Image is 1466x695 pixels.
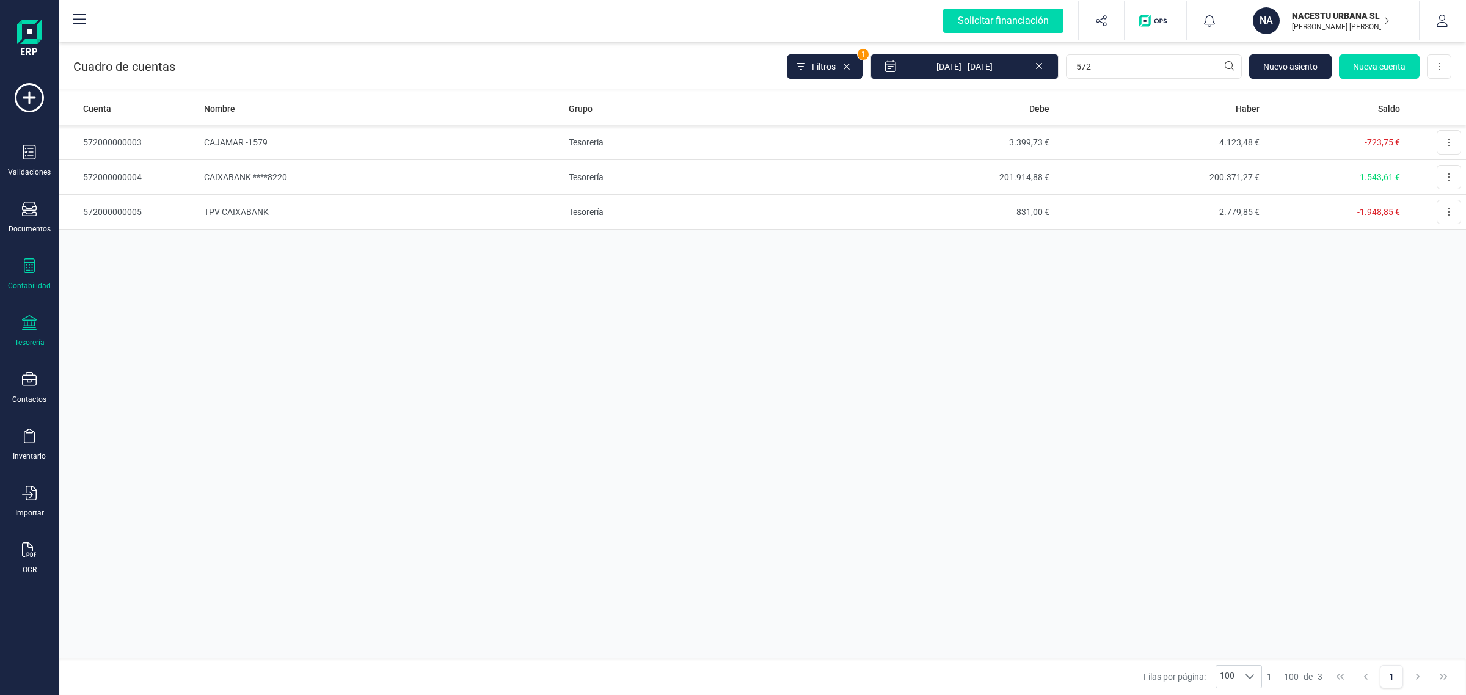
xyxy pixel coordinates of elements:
[1249,54,1332,79] button: Nuevo asiento
[569,103,593,115] span: Grupo
[1253,7,1280,34] div: NA
[1432,665,1455,688] button: Last Page
[1406,665,1429,688] button: Next Page
[23,565,37,575] div: OCR
[1054,160,1264,195] td: 200.371,27 €
[564,195,844,230] td: Tesorería
[1263,60,1318,73] span: Nuevo asiento
[844,125,1054,160] td: 3.399,73 €
[1139,15,1172,27] img: Logo de OPS
[1353,60,1406,73] span: Nueva cuenta
[59,125,199,160] td: 572000000003
[1304,671,1313,683] span: de
[1054,125,1264,160] td: 4.123,48 €
[1066,54,1242,79] input: Buscar
[928,1,1078,40] button: Solicitar financiación
[844,195,1054,230] td: 831,00 €
[1132,1,1179,40] button: Logo de OPS
[83,103,111,115] span: Cuenta
[12,395,46,404] div: Contactos
[1380,665,1403,688] button: Page 1
[1292,22,1390,32] p: [PERSON_NAME] [PERSON_NAME]
[1029,103,1049,115] span: Debe
[1054,195,1264,230] td: 2.779,85 €
[15,508,44,518] div: Importar
[59,160,199,195] td: 572000000004
[1365,137,1400,147] span: -723,75 €
[1267,671,1272,683] span: 1
[1339,54,1420,79] button: Nueva cuenta
[1248,1,1404,40] button: NANACESTU URBANA SL[PERSON_NAME] [PERSON_NAME]
[564,160,844,195] td: Tesorería
[199,195,564,230] td: TPV CAIXABANK
[8,281,51,291] div: Contabilidad
[943,9,1063,33] div: Solicitar financiación
[1318,671,1322,683] span: 3
[204,103,235,115] span: Nombre
[13,451,46,461] div: Inventario
[1329,665,1352,688] button: First Page
[812,60,836,73] span: Filtros
[1236,103,1260,115] span: Haber
[1292,10,1390,22] p: NACESTU URBANA SL
[564,125,844,160] td: Tesorería
[59,195,199,230] td: 572000000005
[9,224,51,234] div: Documentos
[199,125,564,160] td: CAJAMAR -1579
[1216,666,1238,688] span: 100
[858,49,869,60] span: 1
[15,338,45,347] div: Tesorería
[1357,207,1400,217] span: -1.948,85 €
[1378,103,1400,115] span: Saldo
[844,160,1054,195] td: 201.914,88 €
[1360,172,1400,182] span: 1.543,61 €
[1143,665,1262,688] div: Filas por página:
[17,20,42,59] img: Logo Finanedi
[8,167,51,177] div: Validaciones
[1284,671,1299,683] span: 100
[1354,665,1377,688] button: Previous Page
[1267,671,1322,683] div: -
[73,58,175,75] p: Cuadro de cuentas
[787,54,863,79] button: Filtros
